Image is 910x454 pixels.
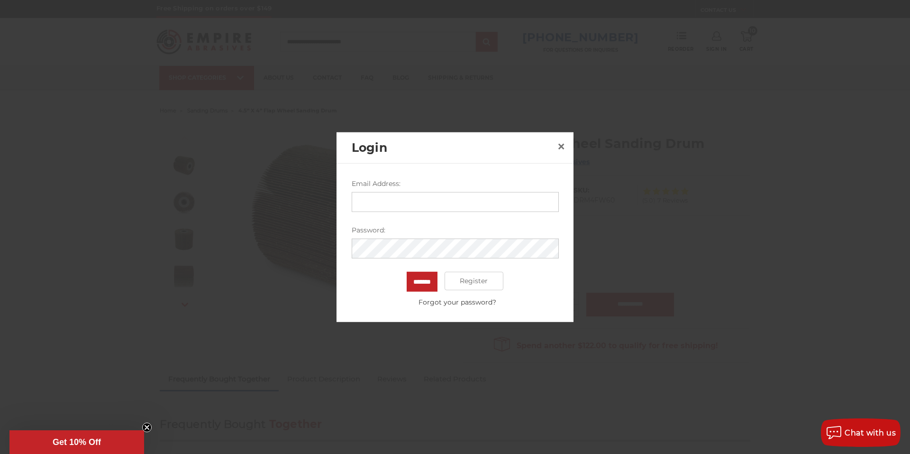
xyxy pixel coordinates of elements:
[821,418,901,447] button: Chat with us
[445,271,504,290] a: Register
[9,430,144,454] div: Get 10% OffClose teaser
[352,139,554,157] h2: Login
[845,428,896,437] span: Chat with us
[352,178,559,188] label: Email Address:
[142,423,152,432] button: Close teaser
[557,137,565,156] span: ×
[53,437,101,447] span: Get 10% Off
[554,139,569,154] a: Close
[352,225,559,235] label: Password:
[356,297,558,307] a: Forgot your password?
